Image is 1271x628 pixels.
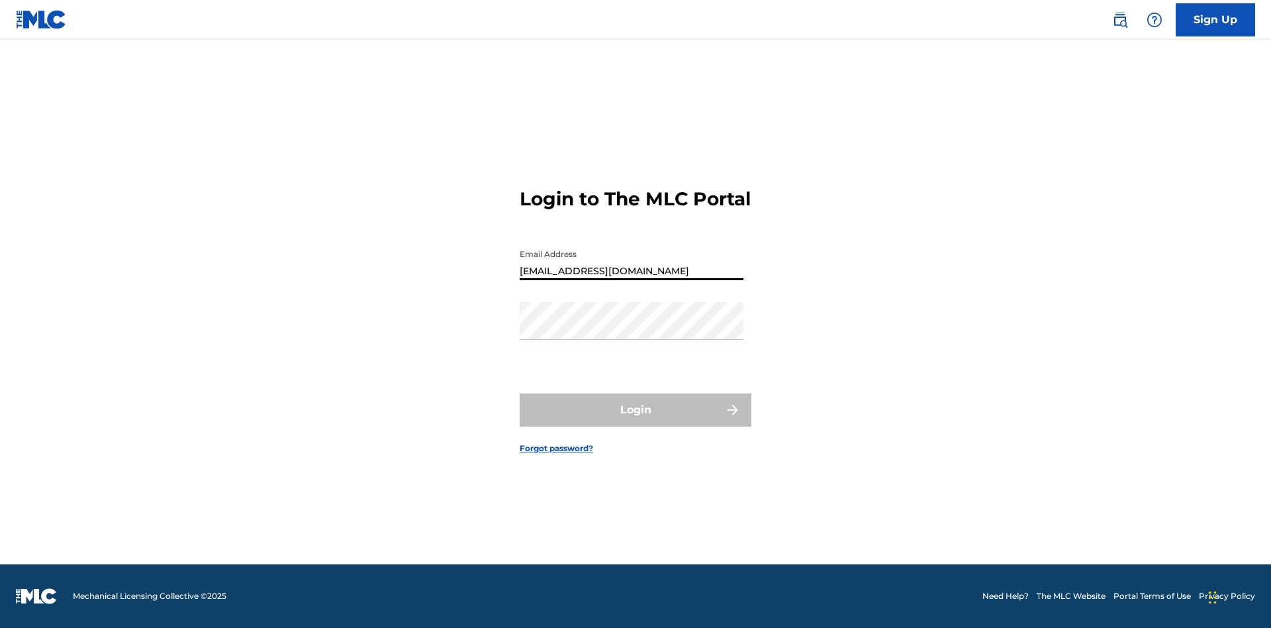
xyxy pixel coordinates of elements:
[1113,590,1191,602] a: Portal Terms of Use
[1112,12,1128,28] img: search
[1209,578,1217,617] div: Drag
[1141,7,1168,33] div: Help
[1147,12,1162,28] img: help
[982,590,1029,602] a: Need Help?
[1176,3,1255,36] a: Sign Up
[16,588,57,604] img: logo
[520,187,751,211] h3: Login to The MLC Portal
[16,10,67,29] img: MLC Logo
[520,443,593,454] a: Forgot password?
[1199,590,1255,602] a: Privacy Policy
[73,590,226,602] span: Mechanical Licensing Collective © 2025
[1037,590,1106,602] a: The MLC Website
[1107,7,1133,33] a: Public Search
[1205,564,1271,628] iframe: Chat Widget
